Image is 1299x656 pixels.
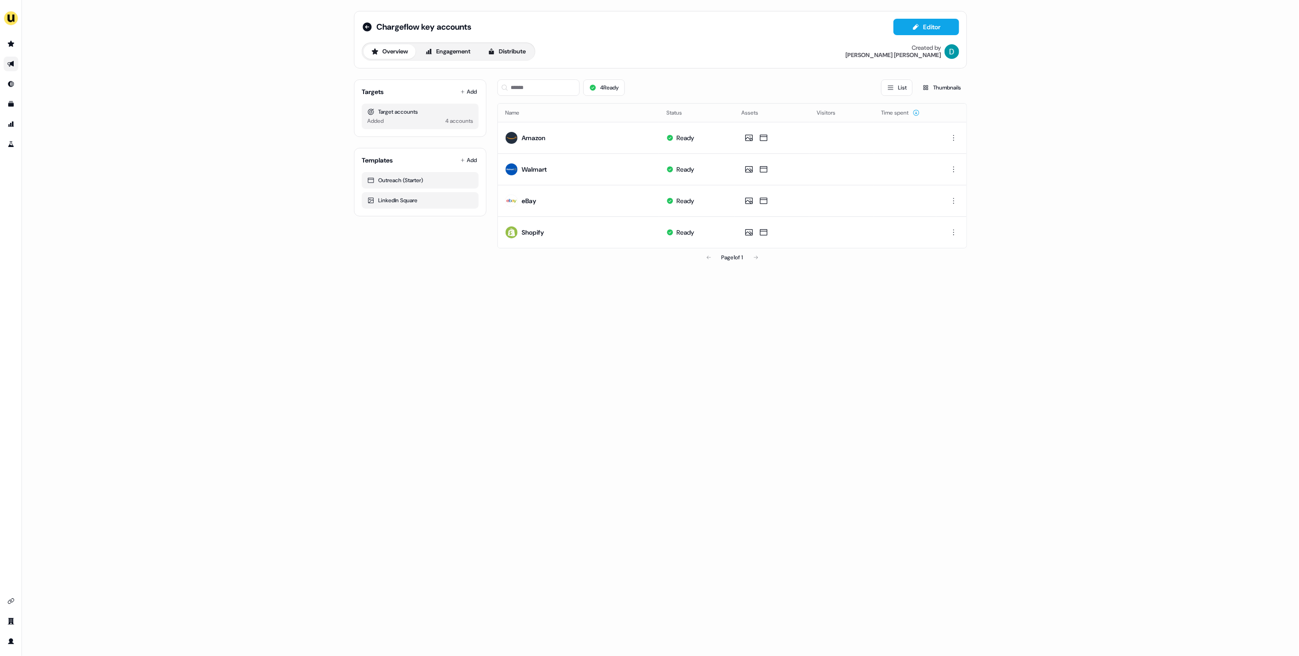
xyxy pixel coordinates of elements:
div: eBay [522,196,536,205]
div: Created by [912,44,941,52]
div: Templates [362,156,393,165]
button: Add [459,85,479,98]
button: Engagement [417,44,478,59]
a: Go to integrations [4,594,18,609]
div: Targets [362,87,384,96]
button: Time spent [882,105,920,121]
button: List [881,79,913,96]
a: Go to team [4,614,18,629]
a: Go to templates [4,97,18,111]
a: Go to prospects [4,37,18,51]
th: Assets [734,104,810,122]
button: Add [459,154,479,167]
button: Name [505,105,530,121]
div: Page 1 of 1 [722,253,743,262]
div: [PERSON_NAME] [PERSON_NAME] [845,52,941,59]
div: Ready [676,165,694,174]
a: Editor [893,23,959,33]
div: Amazon [522,133,545,142]
div: Added [367,116,384,126]
a: Go to Inbound [4,77,18,91]
button: Status [666,105,693,121]
div: Walmart [522,165,547,174]
div: Shopify [522,228,544,237]
div: Outreach (Starter) [367,176,473,185]
div: Ready [676,133,694,142]
button: Overview [364,44,416,59]
button: Visitors [817,105,846,121]
button: 4Ready [583,79,625,96]
div: LinkedIn Square [367,196,473,205]
button: Editor [893,19,959,35]
div: Ready [676,196,694,205]
div: Target accounts [367,107,473,116]
div: 4 accounts [445,116,473,126]
div: Ready [676,228,694,237]
a: Go to attribution [4,117,18,131]
span: Chargeflow key accounts [376,21,471,32]
a: Go to outbound experience [4,57,18,71]
button: Distribute [480,44,533,59]
a: Go to profile [4,634,18,649]
button: Thumbnails [916,79,967,96]
a: Go to experiments [4,137,18,152]
img: David [945,44,959,59]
